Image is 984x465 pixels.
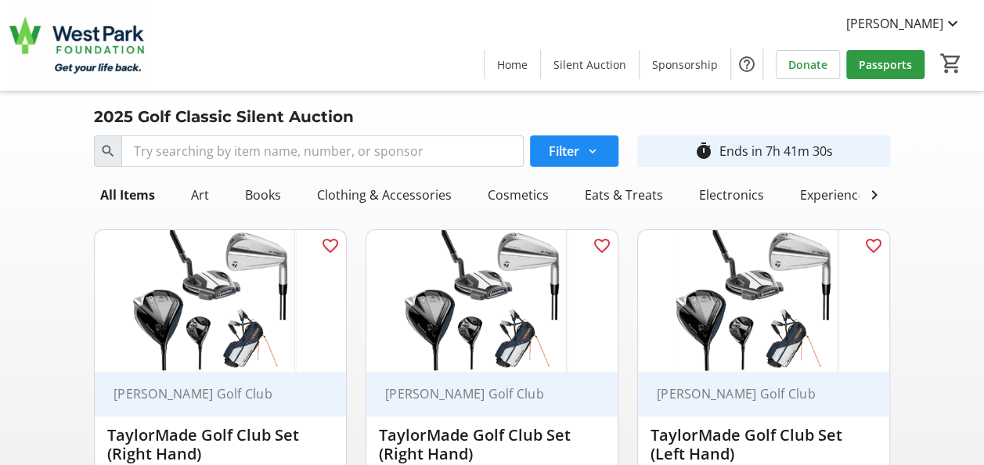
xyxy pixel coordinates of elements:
[107,386,315,402] div: [PERSON_NAME] Golf Club
[541,50,639,79] a: Silent Auction
[239,179,287,211] div: Books
[85,104,363,129] div: 2025 Golf Classic Silent Auction
[937,49,965,77] button: Cart
[652,56,718,73] span: Sponsorship
[553,56,626,73] span: Silent Auction
[651,386,858,402] div: [PERSON_NAME] Golf Club
[185,179,215,211] div: Art
[579,179,669,211] div: Eats & Treats
[549,142,579,160] span: Filter
[694,142,713,160] mat-icon: timer_outline
[94,179,161,211] div: All Items
[846,14,943,33] span: [PERSON_NAME]
[719,142,833,160] div: Ends in 7h 41m 30s
[481,179,555,211] div: Cosmetics
[788,56,827,73] span: Donate
[834,11,975,36] button: [PERSON_NAME]
[651,426,877,463] div: TaylorMade Golf Club Set (Left Hand)
[640,50,730,79] a: Sponsorship
[321,236,340,255] mat-icon: favorite_outline
[497,56,528,73] span: Home
[864,236,883,255] mat-icon: favorite_outline
[311,179,458,211] div: Clothing & Accessories
[859,56,912,73] span: Passports
[107,426,333,463] div: TaylorMade Golf Club Set (Right Hand)
[693,179,770,211] div: Electronics
[794,179,878,211] div: Experiences
[731,49,762,80] button: Help
[776,50,840,79] a: Donate
[9,6,149,85] img: West Park Healthcare Centre Foundation's Logo
[379,426,605,463] div: TaylorMade Golf Club Set (Right Hand)
[846,50,925,79] a: Passports
[530,135,618,167] button: Filter
[638,230,889,372] img: TaylorMade Golf Club Set (Left Hand)
[485,50,540,79] a: Home
[366,230,618,372] img: TaylorMade Golf Club Set (Right Hand)
[95,230,346,372] img: TaylorMade Golf Club Set (Right Hand)
[121,135,524,167] input: Try searching by item name, number, or sponsor
[379,386,586,402] div: [PERSON_NAME] Golf Club
[593,236,611,255] mat-icon: favorite_outline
